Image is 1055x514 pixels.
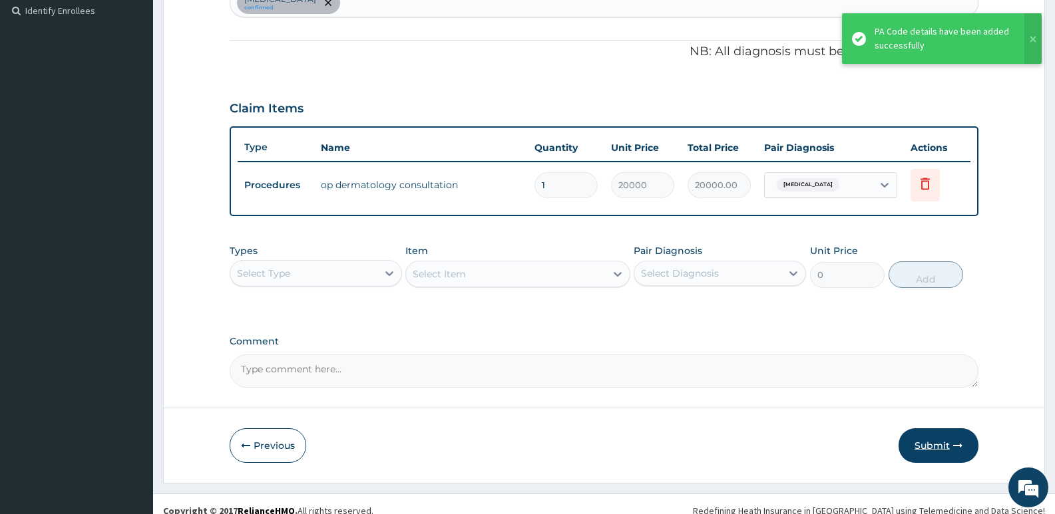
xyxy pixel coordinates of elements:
[230,102,304,116] h3: Claim Items
[7,363,254,410] textarea: Type your message and hit 'Enter'
[681,134,757,161] th: Total Price
[641,267,719,280] div: Select Diagnosis
[25,66,54,100] img: d_794563401_company_1708531726252_794563401
[634,244,702,257] label: Pair Diagnosis
[875,25,1012,53] div: PA Code details have been added successfully
[777,178,839,192] span: [MEDICAL_DATA]
[238,173,314,197] td: Procedures
[405,244,428,257] label: Item
[69,74,224,92] div: Chat with us now
[810,244,858,257] label: Unit Price
[528,134,604,161] th: Quantity
[218,7,250,39] div: Minimize live chat window
[237,267,290,280] div: Select Type
[757,134,904,161] th: Pair Diagnosis
[230,336,978,347] label: Comment
[230,43,978,61] p: NB: All diagnosis must be linked to a claim item
[314,134,528,161] th: Name
[230,428,306,463] button: Previous
[889,261,963,288] button: Add
[604,134,681,161] th: Unit Price
[230,245,258,257] label: Types
[904,134,970,161] th: Actions
[314,172,528,198] td: op dermatology consultation
[238,135,314,160] th: Type
[899,428,978,463] button: Submit
[244,5,316,11] small: confirmed
[77,168,184,302] span: We're online!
